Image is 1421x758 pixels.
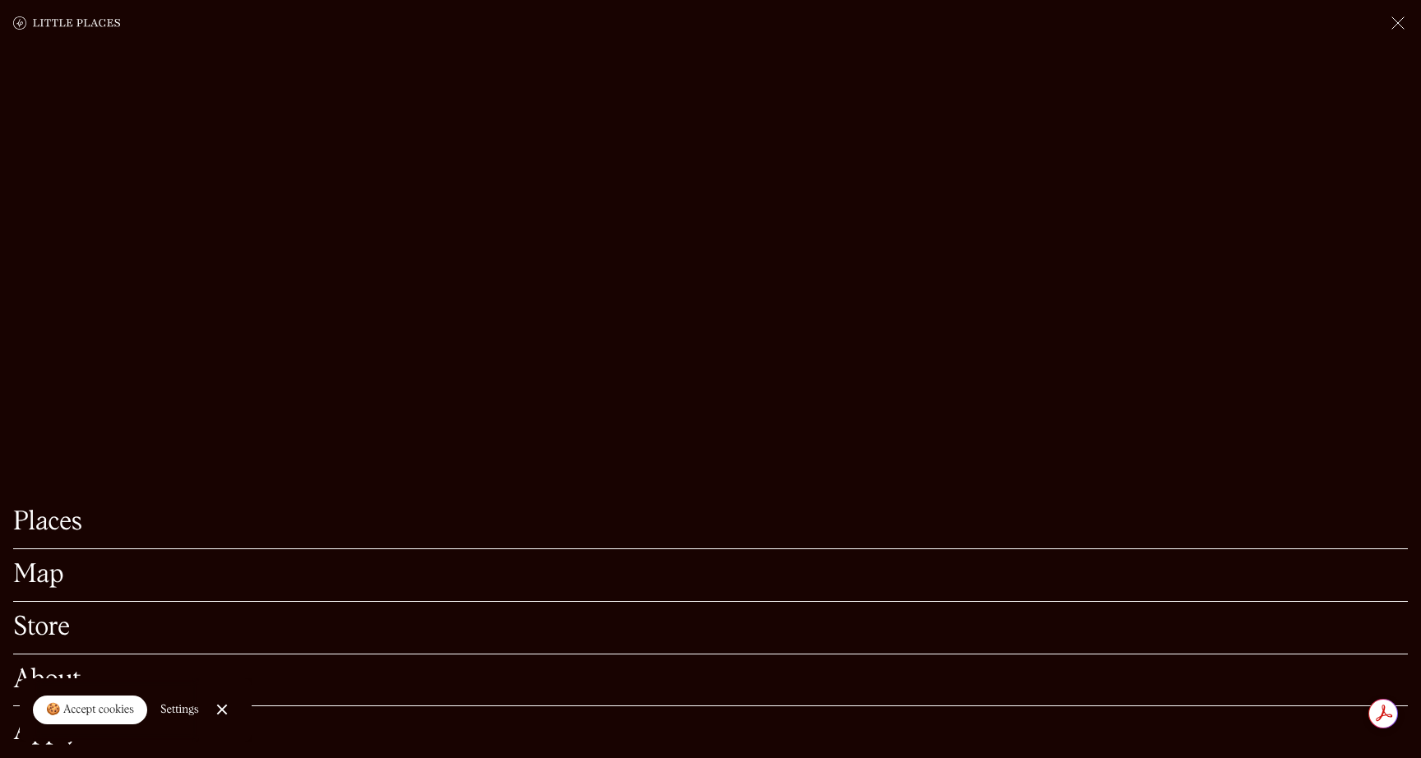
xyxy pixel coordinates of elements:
[33,696,147,725] a: 🍪 Accept cookies
[206,693,238,726] a: Close Cookie Popup
[13,719,1408,745] a: Apply
[160,704,199,715] div: Settings
[13,562,1408,588] a: Map
[160,691,199,728] a: Settings
[13,510,1408,535] a: Places
[13,668,1408,693] a: About
[46,702,134,719] div: 🍪 Accept cookies
[221,709,222,710] div: Close Cookie Popup
[13,615,1408,640] a: Store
